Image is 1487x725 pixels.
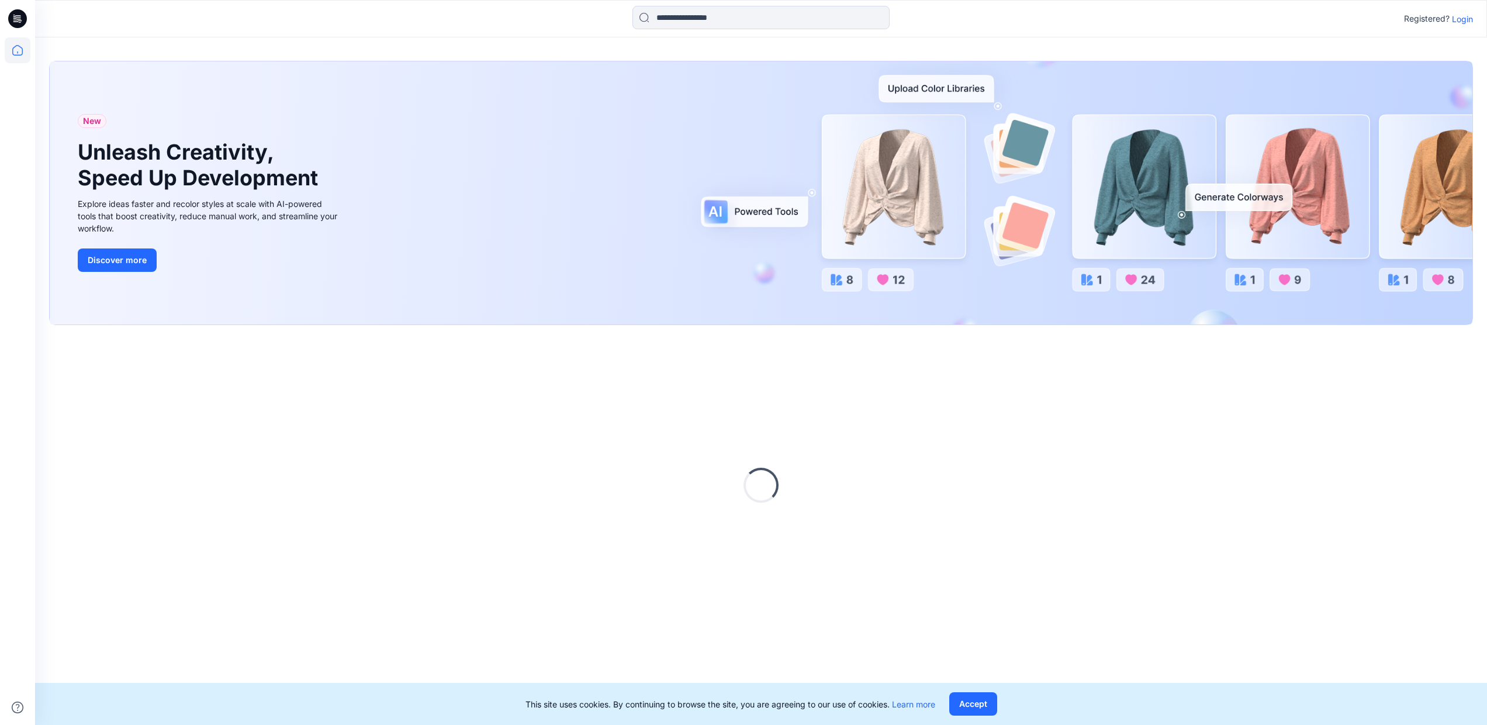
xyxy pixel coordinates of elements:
[78,140,323,190] h1: Unleash Creativity, Speed Up Development
[1452,13,1473,25] p: Login
[949,692,997,716] button: Accept
[525,698,935,710] p: This site uses cookies. By continuing to browse the site, you are agreeing to our use of cookies.
[78,198,341,234] div: Explore ideas faster and recolor styles at scale with AI-powered tools that boost creativity, red...
[892,699,935,709] a: Learn more
[83,114,101,128] span: New
[1404,12,1450,26] p: Registered?
[78,248,341,272] a: Discover more
[78,248,157,272] button: Discover more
